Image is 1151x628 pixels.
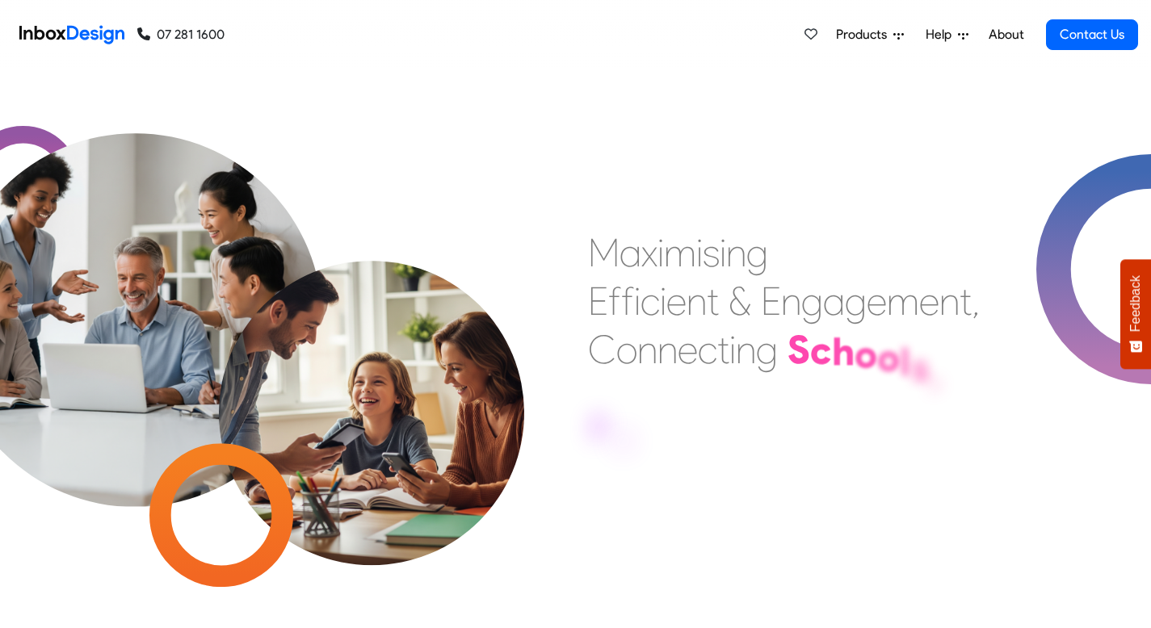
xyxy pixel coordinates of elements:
[801,277,823,325] div: g
[687,277,707,325] div: n
[832,327,855,375] div: h
[1120,259,1151,369] button: Feedback - Show survey
[181,184,562,565] img: parents_with_child.png
[756,325,778,374] div: g
[657,325,678,374] div: n
[588,228,620,277] div: M
[729,277,751,325] div: &
[877,333,900,381] div: o
[910,342,930,391] div: s
[726,228,746,277] div: n
[678,325,698,374] div: e
[616,325,637,374] div: o
[696,228,703,277] div: i
[746,228,768,277] div: g
[788,325,810,374] div: S
[641,228,657,277] div: x
[666,277,687,325] div: e
[900,337,910,385] div: l
[608,277,621,325] div: f
[588,228,980,471] div: Maximising Efficient & Engagement, Connecting Schools, Families, and Students.
[781,277,801,325] div: n
[588,325,616,374] div: C
[620,228,641,277] div: a
[855,329,877,378] div: o
[926,25,958,44] span: Help
[823,277,845,325] div: a
[588,404,611,453] div: F
[919,19,975,51] a: Help
[660,277,666,325] div: i
[664,228,696,277] div: m
[698,325,717,374] div: c
[1128,275,1143,332] span: Feedback
[717,325,729,374] div: t
[588,277,608,325] div: E
[720,228,726,277] div: i
[919,277,939,325] div: e
[707,277,719,325] div: t
[634,277,641,325] div: i
[657,228,664,277] div: i
[939,277,960,325] div: n
[703,228,720,277] div: s
[960,277,972,325] div: t
[984,19,1028,51] a: About
[1046,19,1138,50] a: Contact Us
[611,412,634,461] div: a
[641,277,660,325] div: c
[810,325,832,374] div: c
[972,277,980,325] div: ,
[729,325,736,374] div: i
[761,277,781,325] div: E
[887,277,919,325] div: m
[830,19,910,51] a: Products
[845,277,867,325] div: g
[836,25,893,44] span: Products
[621,277,634,325] div: f
[137,25,225,44] a: 07 281 1600
[930,349,941,397] div: ,
[736,325,756,374] div: n
[637,325,657,374] div: n
[867,277,887,325] div: e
